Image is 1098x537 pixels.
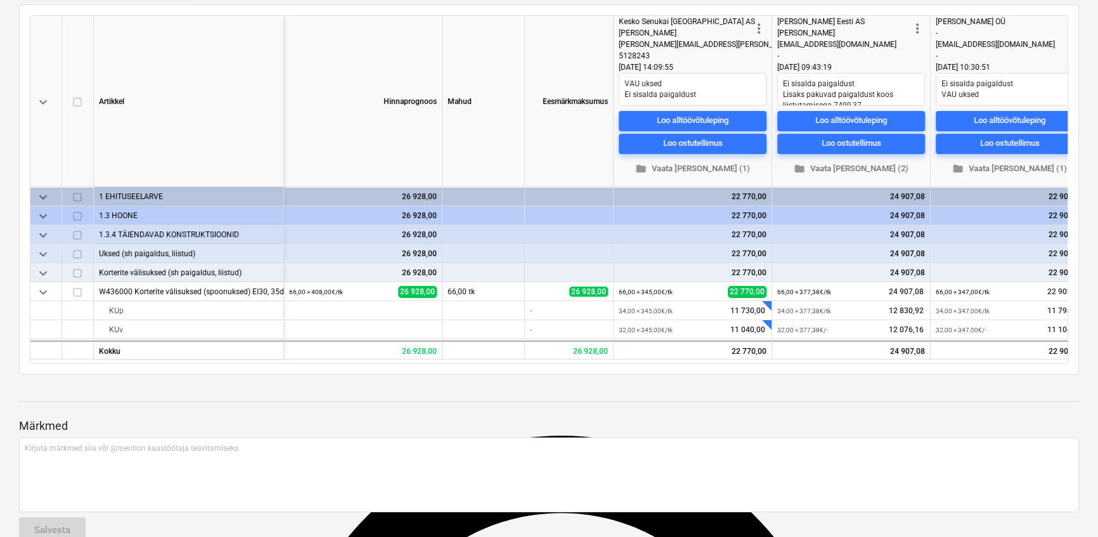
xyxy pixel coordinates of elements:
[289,187,437,206] div: 26 928,00
[777,187,925,206] div: 24 907,08
[822,136,881,151] div: Loo ostutellimus
[619,40,853,49] span: [PERSON_NAME][EMAIL_ADDRESS][PERSON_NAME][DOMAIN_NAME]
[619,206,766,225] div: 22 770,00
[936,16,1068,27] div: [PERSON_NAME] OÜ
[936,27,1068,39] div: -
[728,286,766,298] span: 22 770,00
[777,50,910,61] div: -
[777,206,925,225] div: 24 907,08
[1046,287,1083,297] span: 22 902,00
[525,340,614,359] div: 26 928,00
[284,16,442,187] div: Hinnaprognoos
[777,73,925,106] textarea: Ei sisalda paigaldust Lisaks pakuvad paigaldust koos liistutamisega 7499,37
[936,244,1083,263] div: 22 902,00
[936,159,1083,179] button: Vaata [PERSON_NAME] (1)
[36,285,51,300] span: keyboard_arrow_down
[936,206,1083,225] div: 22 902,00
[442,282,525,301] div: 66,00 tk
[941,162,1078,176] span: Vaata [PERSON_NAME] (1)
[619,225,766,244] div: 22 770,00
[99,225,278,243] div: 1.3.4 TÄIENDAVAD KONSTRUKTSIOONID
[777,307,831,314] small: 34,00 × 377,38€ / tk
[94,16,284,187] div: Artikkel
[751,21,766,36] span: more_vert
[36,94,51,110] span: keyboard_arrow_down
[888,287,925,297] span: 24 907,08
[99,244,278,262] div: Uksed (sh paigaldus, liistud)
[936,111,1083,131] button: Loo alltöövõtuleping
[729,306,766,316] span: 11 730,00
[1035,476,1098,537] iframe: Chat Widget
[777,111,925,131] button: Loo alltöövõtuleping
[936,327,986,333] small: 32,00 × 347,00€ / -
[777,61,925,73] div: [DATE] 09:43:19
[284,340,442,359] div: 26 928,00
[36,247,51,262] span: keyboard_arrow_down
[777,263,925,282] div: 24 907,08
[777,159,925,179] button: Vaata [PERSON_NAME] (2)
[772,340,931,359] div: 24 907,08
[619,134,766,154] button: Loo ostutellimus
[777,16,910,27] div: [PERSON_NAME] Eesti AS
[569,287,608,297] span: 26 928,00
[815,113,887,128] div: Loo alltöövõtuleping
[619,16,751,27] div: Kesko Senukai [GEOGRAPHIC_DATA] AS
[619,159,766,179] button: Vaata [PERSON_NAME] (1)
[777,327,828,333] small: 32,00 × 377,38€ / -
[525,320,614,339] div: -
[1046,325,1083,335] span: 11 104,00
[635,163,647,174] span: folder
[777,244,925,263] div: 24 907,08
[36,266,51,281] span: keyboard_arrow_down
[952,163,964,174] span: folder
[619,288,673,295] small: 66,00 × 345,00€ / tk
[398,286,437,298] span: 26 928,00
[99,187,278,205] div: 1 EHITUSEELARVE
[729,325,766,335] span: 11 040,00
[980,136,1040,151] div: Loo ostutellimus
[936,40,1055,49] span: [EMAIL_ADDRESS][DOMAIN_NAME]
[931,340,1089,359] div: 22 902,00
[289,263,437,282] div: 26 928,00
[936,73,1083,106] textarea: Ei sisalda paigaldust VAU uksed
[619,111,766,131] button: Loo alltöövõtuleping
[619,61,766,73] div: [DATE] 14:09:55
[99,282,278,301] div: W436000 Korterite välisuksed (spoonuksed) EI30, 35dB, liistud ühel pool
[782,162,920,176] span: Vaata [PERSON_NAME] (2)
[936,225,1083,244] div: 22 902,00
[936,50,1068,61] div: -
[99,206,278,224] div: 1.3 HOONE
[99,320,278,339] div: KUv
[94,340,284,359] div: Kokku
[289,225,437,244] div: 26 928,00
[614,340,772,359] div: 22 770,00
[99,263,278,281] div: Korterite välisuksed (sh paigaldus, liistud)
[936,307,990,314] small: 34,00 × 347,00€ / tk
[289,206,437,225] div: 26 928,00
[657,113,728,128] div: Loo alltöövõtuleping
[888,306,925,316] span: 12 830,92
[777,134,925,154] button: Loo ostutellimus
[36,228,51,243] span: keyboard_arrow_down
[794,163,805,174] span: folder
[777,225,925,244] div: 24 907,08
[1046,306,1083,316] span: 11 798,00
[619,244,766,263] div: 22 770,00
[619,187,766,206] div: 22 770,00
[619,327,673,333] small: 32,00 × 345,00€ / tk
[888,325,925,335] span: 12 076,16
[36,190,51,205] span: keyboard_arrow_down
[974,113,1045,128] div: Loo alltöövõtuleping
[624,162,761,176] span: Vaata [PERSON_NAME] (1)
[442,16,525,187] div: Mahud
[99,301,278,320] div: KUp
[525,16,614,187] div: Eesmärkmaksumus
[619,73,766,106] textarea: VAU uksed Ei sisalda paigaldust
[777,27,910,39] div: [PERSON_NAME]
[936,187,1083,206] div: 22 902,00
[619,27,751,39] div: [PERSON_NAME]
[525,301,614,320] div: -
[936,288,990,295] small: 66,00 × 347,00€ / tk
[289,244,437,263] div: 26 928,00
